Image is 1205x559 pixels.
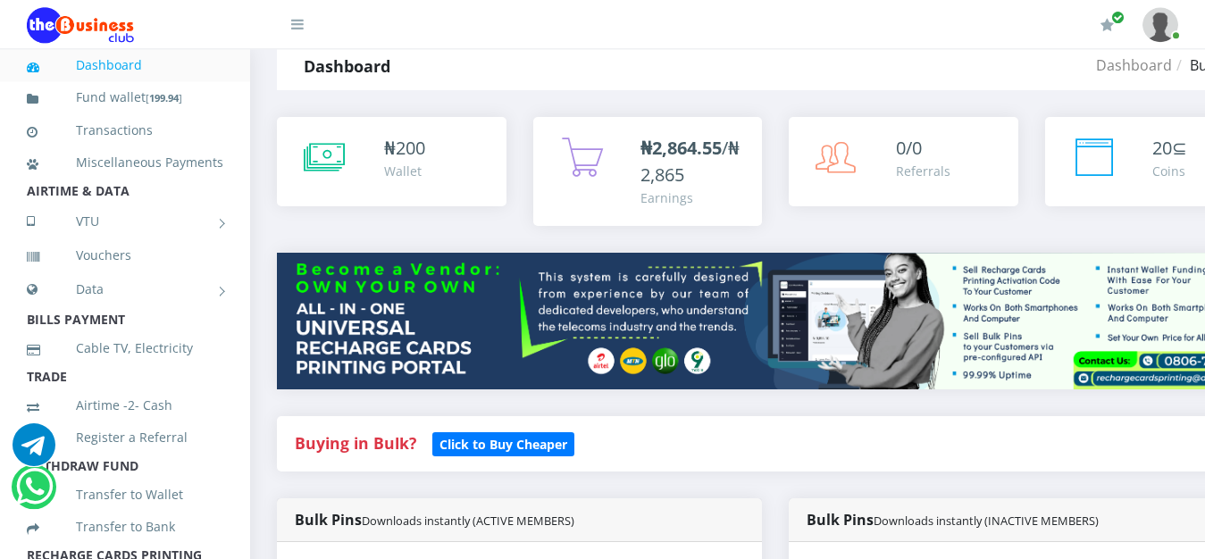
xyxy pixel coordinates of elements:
[807,510,1099,530] strong: Bulk Pins
[27,267,223,312] a: Data
[396,136,425,160] span: 200
[384,162,425,180] div: Wallet
[533,117,763,226] a: ₦2,864.55/₦2,865 Earnings
[277,117,506,206] a: ₦200 Wallet
[640,136,740,187] span: /₦2,865
[439,436,567,453] b: Click to Buy Cheaper
[27,199,223,244] a: VTU
[432,432,574,454] a: Click to Buy Cheaper
[1111,11,1125,24] span: Renew/Upgrade Subscription
[640,188,745,207] div: Earnings
[1142,7,1178,42] img: User
[295,432,416,454] strong: Buying in Bulk?
[304,55,390,77] strong: Dashboard
[384,135,425,162] div: ₦
[874,513,1099,529] small: Downloads instantly (INACTIVE MEMBERS)
[362,513,574,529] small: Downloads instantly (ACTIVE MEMBERS)
[896,162,950,180] div: Referrals
[27,77,223,119] a: Fund wallet[199.94]
[27,417,223,458] a: Register a Referral
[896,136,922,160] span: 0/0
[146,91,182,104] small: [ ]
[16,479,53,508] a: Chat for support
[1152,136,1172,160] span: 20
[295,510,574,530] strong: Bulk Pins
[1100,18,1114,32] i: Renew/Upgrade Subscription
[27,110,223,151] a: Transactions
[27,506,223,547] a: Transfer to Bank
[27,474,223,515] a: Transfer to Wallet
[640,136,722,160] b: ₦2,864.55
[1152,162,1187,180] div: Coins
[13,437,55,466] a: Chat for support
[27,142,223,183] a: Miscellaneous Payments
[27,328,223,369] a: Cable TV, Electricity
[27,235,223,276] a: Vouchers
[1096,55,1172,75] a: Dashboard
[1152,135,1187,162] div: ⊆
[27,45,223,86] a: Dashboard
[27,385,223,426] a: Airtime -2- Cash
[149,91,179,104] b: 199.94
[27,7,134,43] img: Logo
[789,117,1018,206] a: 0/0 Referrals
